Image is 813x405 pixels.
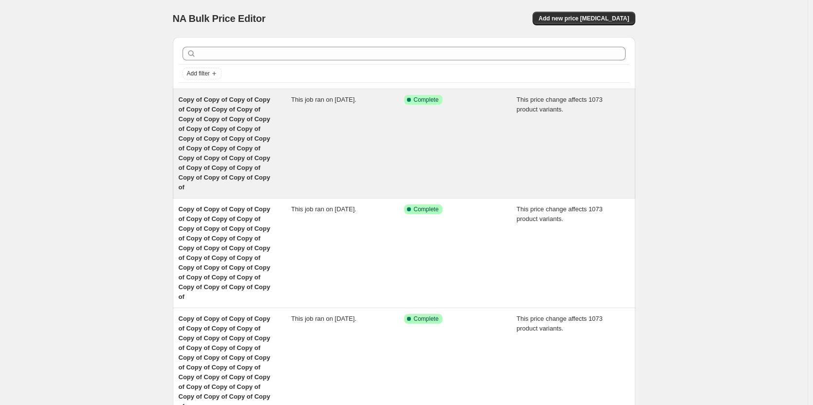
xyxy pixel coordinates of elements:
[517,205,603,222] span: This price change affects 1073 product variants.
[414,205,439,213] span: Complete
[517,96,603,113] span: This price change affects 1073 product variants.
[179,96,270,191] span: Copy of Copy of Copy of Copy of Copy of Copy of Copy of Copy of Copy of Copy of Copy of Copy of C...
[291,315,356,322] span: This job ran on [DATE].
[291,96,356,103] span: This job ran on [DATE].
[538,15,629,22] span: Add new price [MEDICAL_DATA]
[414,96,439,104] span: Complete
[517,315,603,332] span: This price change affects 1073 product variants.
[414,315,439,323] span: Complete
[173,13,266,24] span: NA Bulk Price Editor
[291,205,356,213] span: This job ran on [DATE].
[187,70,210,77] span: Add filter
[183,68,222,79] button: Add filter
[533,12,635,25] button: Add new price [MEDICAL_DATA]
[179,205,270,300] span: Copy of Copy of Copy of Copy of Copy of Copy of Copy of Copy of Copy of Copy of Copy of Copy of C...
